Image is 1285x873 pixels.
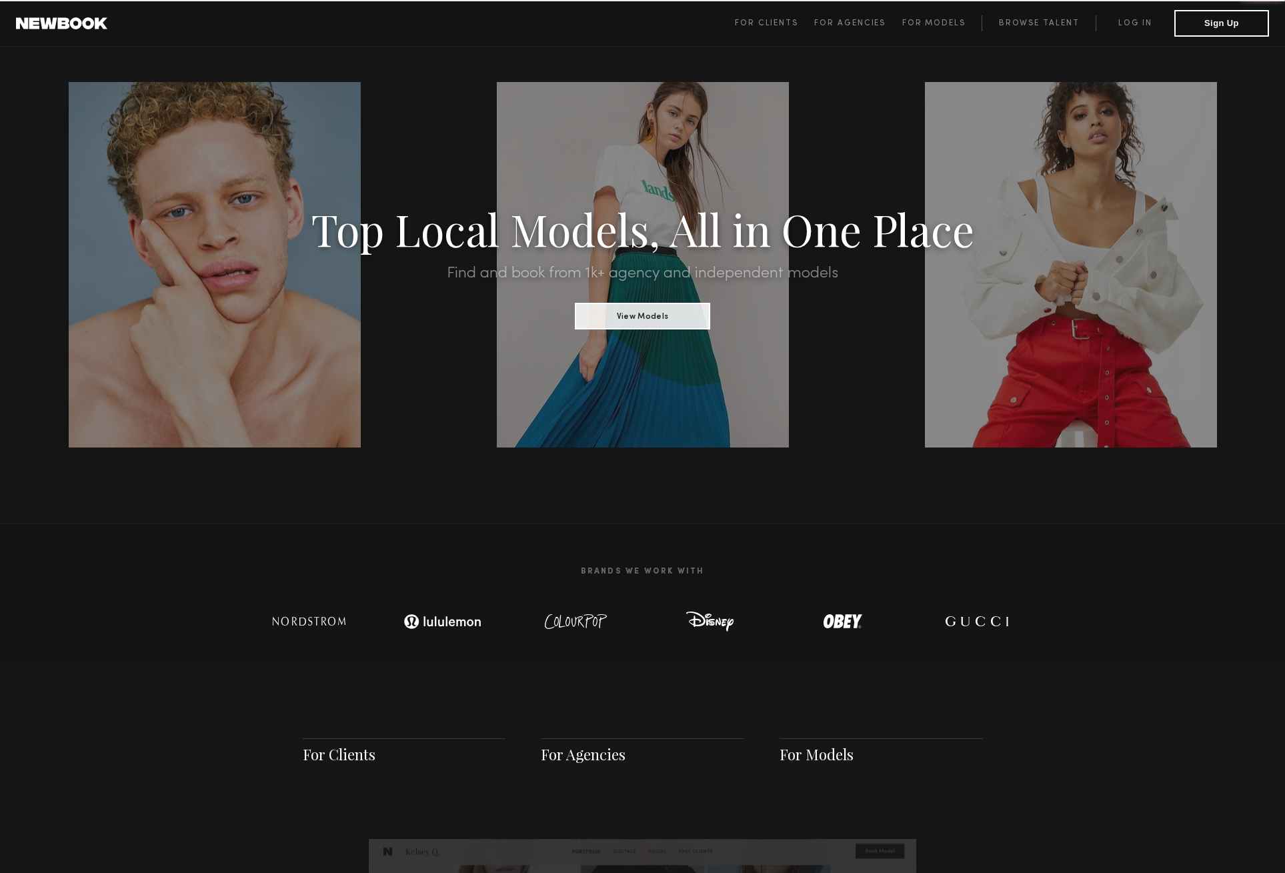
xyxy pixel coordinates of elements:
[735,15,814,31] a: For Clients
[303,744,375,764] a: For Clients
[814,19,886,27] span: For Agencies
[1174,10,1269,37] button: Sign Up
[396,608,489,635] img: logo-lulu.svg
[97,265,1189,281] h2: Find and book from 1k+ agency and independent models
[902,15,982,31] a: For Models
[780,744,854,764] a: For Models
[575,303,710,329] button: View Models
[1096,15,1174,31] a: Log in
[814,15,902,31] a: For Agencies
[800,608,886,635] img: logo-obey.svg
[902,19,966,27] span: For Models
[533,608,619,635] img: logo-colour-pop.svg
[666,608,753,635] img: logo-disney.svg
[263,608,356,635] img: logo-nordstrom.svg
[735,19,798,27] span: For Clients
[982,15,1096,31] a: Browse Talent
[541,744,625,764] a: For Agencies
[933,608,1020,635] img: logo-gucci.svg
[97,208,1189,249] h1: Top Local Models, All in One Place
[243,551,1043,592] h2: Brands We Work With
[575,307,710,322] a: View Models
